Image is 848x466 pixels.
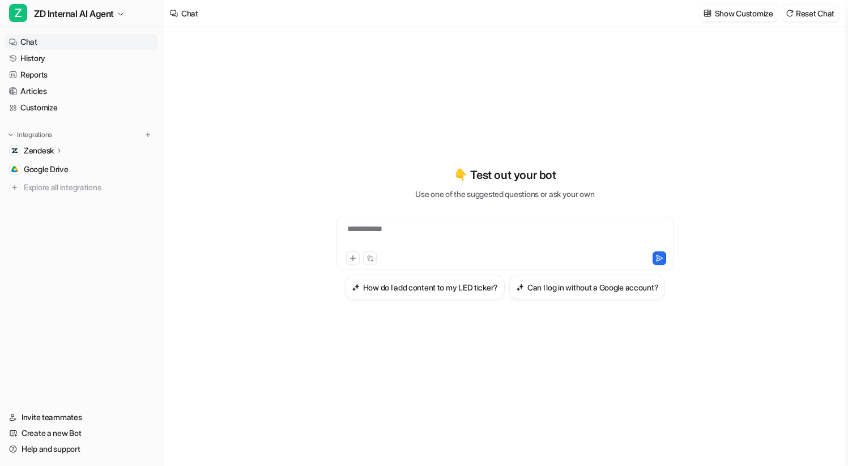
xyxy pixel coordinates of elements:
div: Chat [181,7,198,19]
p: 👇 Test out your bot [454,166,556,183]
h3: How do I add content to my LED ticker? [363,281,498,293]
a: Reports [5,67,158,83]
a: Google DriveGoogle Drive [5,161,158,177]
img: Google Drive [11,166,18,173]
span: Google Drive [24,164,69,175]
p: Show Customize [715,7,773,19]
a: Chat [5,34,158,50]
img: reset [786,9,794,18]
span: ZD Internal AI Agent [34,6,114,22]
p: Integrations [17,130,52,139]
a: Customize [5,100,158,116]
a: Invite teammates [5,409,158,425]
img: customize [704,9,711,18]
p: Use one of the suggested questions or ask your own [415,188,594,200]
a: Help and support [5,441,158,457]
button: Can I log in without a Google account?Can I log in without a Google account? [509,275,665,300]
img: explore all integrations [9,182,20,193]
a: Articles [5,83,158,99]
span: Explore all integrations [24,178,154,196]
a: Create a new Bot [5,425,158,441]
button: How do I add content to my LED ticker?How do I add content to my LED ticker? [345,275,505,300]
button: Integrations [5,129,56,140]
button: Show Customize [700,5,778,22]
h3: Can I log in without a Google account? [527,281,658,293]
img: expand menu [7,131,15,139]
a: History [5,50,158,66]
img: menu_add.svg [144,131,152,139]
p: Zendesk [24,145,54,156]
img: Can I log in without a Google account? [516,283,524,292]
span: Z [9,4,27,22]
img: How do I add content to my LED ticker? [352,283,360,292]
button: Reset Chat [782,5,839,22]
a: Explore all integrations [5,179,158,195]
img: Zendesk [11,147,18,154]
